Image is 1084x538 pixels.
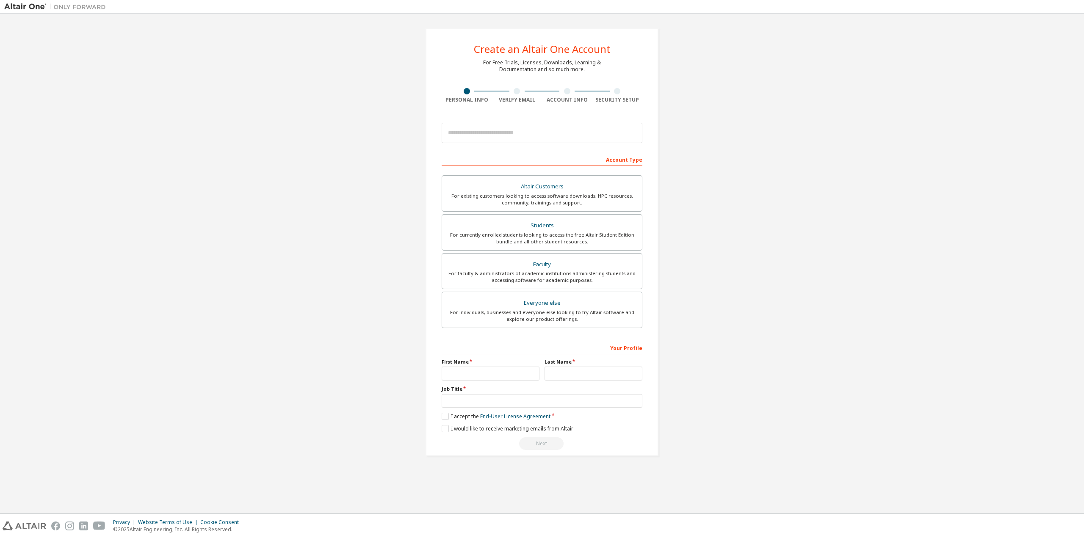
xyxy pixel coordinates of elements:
[447,270,637,284] div: For faculty & administrators of academic institutions administering students and accessing softwa...
[138,519,200,526] div: Website Terms of Use
[442,386,642,392] label: Job Title
[483,59,601,73] div: For Free Trials, Licenses, Downloads, Learning & Documentation and so much more.
[474,44,611,54] div: Create an Altair One Account
[447,232,637,245] div: For currently enrolled students looking to access the free Altair Student Edition bundle and all ...
[442,152,642,166] div: Account Type
[51,521,60,530] img: facebook.svg
[480,413,550,420] a: End-User License Agreement
[442,97,492,103] div: Personal Info
[442,359,539,365] label: First Name
[3,521,46,530] img: altair_logo.svg
[447,193,637,206] div: For existing customers looking to access software downloads, HPC resources, community, trainings ...
[447,181,637,193] div: Altair Customers
[447,259,637,270] div: Faculty
[492,97,542,103] div: Verify Email
[447,297,637,309] div: Everyone else
[65,521,74,530] img: instagram.svg
[447,309,637,323] div: For individuals, businesses and everyone else looking to try Altair software and explore our prod...
[542,97,592,103] div: Account Info
[200,519,244,526] div: Cookie Consent
[113,526,244,533] p: © 2025 Altair Engineering, Inc. All Rights Reserved.
[545,359,642,365] label: Last Name
[442,413,550,420] label: I accept the
[592,97,643,103] div: Security Setup
[93,521,105,530] img: youtube.svg
[442,437,642,450] div: Read and acccept EULA to continue
[447,220,637,232] div: Students
[4,3,110,11] img: Altair One
[79,521,88,530] img: linkedin.svg
[113,519,138,526] div: Privacy
[442,425,573,432] label: I would like to receive marketing emails from Altair
[442,341,642,354] div: Your Profile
